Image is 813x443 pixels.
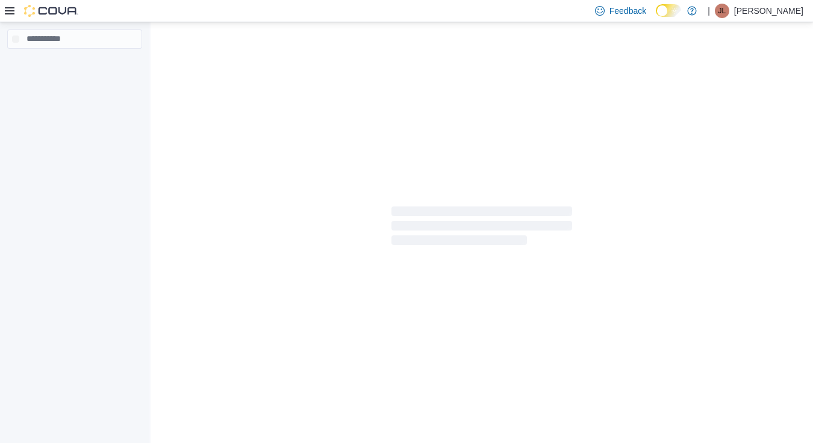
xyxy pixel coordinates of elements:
p: | [708,4,710,18]
span: Feedback [609,5,646,17]
span: Loading [391,209,572,247]
p: [PERSON_NAME] [734,4,803,18]
img: Cova [24,5,78,17]
nav: Complex example [7,51,142,80]
span: JL [718,4,726,18]
input: Dark Mode [656,4,681,17]
div: Jasper L [715,4,729,18]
